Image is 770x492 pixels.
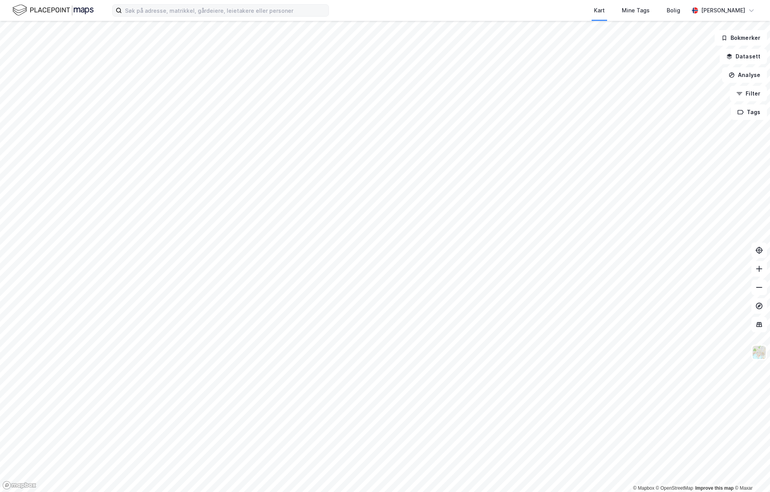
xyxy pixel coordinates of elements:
button: Datasett [720,49,767,64]
div: [PERSON_NAME] [701,6,745,15]
iframe: Chat Widget [731,455,770,492]
img: Z [752,345,767,360]
a: OpenStreetMap [656,485,693,491]
div: Mine Tags [622,6,650,15]
button: Bokmerker [715,30,767,46]
div: Bolig [667,6,680,15]
button: Tags [731,104,767,120]
button: Analyse [722,67,767,83]
button: Filter [730,86,767,101]
a: Mapbox homepage [2,481,36,490]
a: Improve this map [695,485,734,491]
input: Søk på adresse, matrikkel, gårdeiere, leietakere eller personer [122,5,329,16]
img: logo.f888ab2527a4732fd821a326f86c7f29.svg [12,3,94,17]
div: Kart [594,6,605,15]
div: Kontrollprogram for chat [731,455,770,492]
a: Mapbox [633,485,654,491]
